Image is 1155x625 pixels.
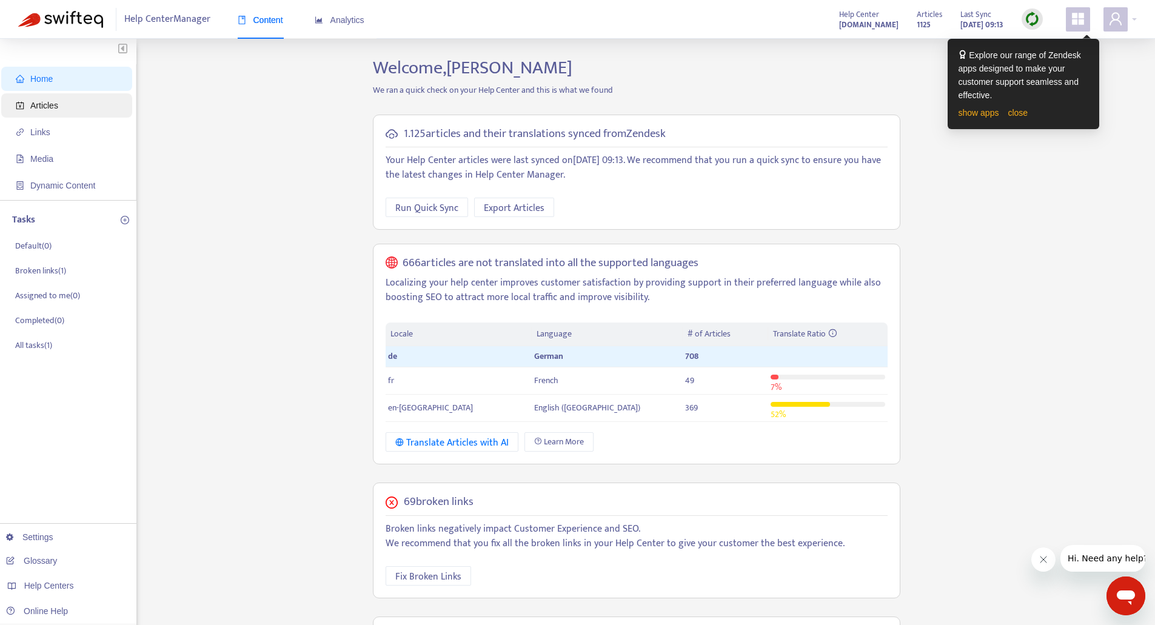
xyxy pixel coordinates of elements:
span: English ([GEOGRAPHIC_DATA]) [534,401,640,415]
span: Export Articles [484,201,544,216]
span: home [16,75,24,83]
a: close [1008,108,1028,118]
button: Fix Broken Links [386,566,471,586]
a: Glossary [6,556,57,566]
span: Help Centers [24,581,74,590]
span: Content [238,15,283,25]
span: book [238,16,246,24]
span: Help Center Manager [124,8,210,31]
span: fr [388,373,394,387]
strong: [DATE] 09:13 [960,18,1003,32]
img: Swifteq [18,11,103,28]
span: container [16,181,24,190]
span: 369 [685,401,698,415]
span: close-circle [386,496,398,509]
div: Translate Articles with AI [395,435,509,450]
span: link [16,128,24,136]
span: global [386,256,398,270]
span: Articles [917,8,942,21]
span: en-[GEOGRAPHIC_DATA] [388,401,473,415]
p: Assigned to me ( 0 ) [15,289,80,302]
iframe: Nachricht schließen [1031,547,1056,572]
p: Broken links ( 1 ) [15,264,66,277]
th: # of Articles [683,323,769,346]
span: 7 % [771,380,782,394]
a: Learn More [524,432,594,452]
img: sync.dc5367851b00ba804db3.png [1025,12,1040,27]
p: Broken links negatively impact Customer Experience and SEO. We recommend that you fix all the bro... [386,522,888,551]
span: file-image [16,155,24,163]
a: [DOMAIN_NAME] [839,18,899,32]
p: Your Help Center articles were last synced on [DATE] 09:13 . We recommend that you run a quick sy... [386,153,888,182]
div: Explore our range of Zendesk apps designed to make your customer support seamless and effective. [959,48,1088,102]
div: Translate Ratio [773,327,883,341]
span: German [534,349,563,363]
span: Welcome, [PERSON_NAME] [373,53,572,83]
a: show apps [959,108,999,118]
span: Links [30,127,50,137]
span: 49 [685,373,694,387]
span: Fix Broken Links [395,569,461,584]
span: French [534,373,558,387]
span: 52 % [771,407,786,421]
span: appstore [1071,12,1085,26]
span: Help Center [839,8,879,21]
p: We ran a quick check on your Help Center and this is what we found [364,84,909,96]
span: plus-circle [121,216,129,224]
iframe: Nachricht vom Unternehmen [1060,545,1145,572]
span: Learn More [544,435,584,449]
p: Completed ( 0 ) [15,314,64,327]
span: Last Sync [960,8,991,21]
p: All tasks ( 1 ) [15,339,52,352]
button: Run Quick Sync [386,198,468,217]
span: Media [30,154,53,164]
a: Settings [6,532,53,542]
span: Dynamic Content [30,181,95,190]
h5: 69 broken links [404,495,474,509]
p: Localizing your help center improves customer satisfaction by providing support in their preferre... [386,276,888,305]
p: Default ( 0 ) [15,239,52,252]
span: cloud-sync [386,128,398,140]
h5: 666 articles are not translated into all the supported languages [403,256,698,270]
p: Tasks [12,213,35,227]
span: Hi. Need any help? [7,8,87,18]
th: Locale [386,323,532,346]
span: area-chart [315,16,323,24]
span: account-book [16,101,24,110]
span: Run Quick Sync [395,201,458,216]
strong: 1125 [917,18,931,32]
span: Analytics [315,15,364,25]
button: Export Articles [474,198,554,217]
th: Language [532,323,682,346]
span: user [1108,12,1123,26]
a: Online Help [6,606,68,616]
iframe: Schaltfläche zum Öffnen des Messaging-Fensters [1106,577,1145,615]
button: Translate Articles with AI [386,432,518,452]
span: Articles [30,101,58,110]
span: 708 [685,349,698,363]
span: de [388,349,397,363]
h5: 1.125 articles and their translations synced from Zendesk [404,127,666,141]
span: Home [30,74,53,84]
